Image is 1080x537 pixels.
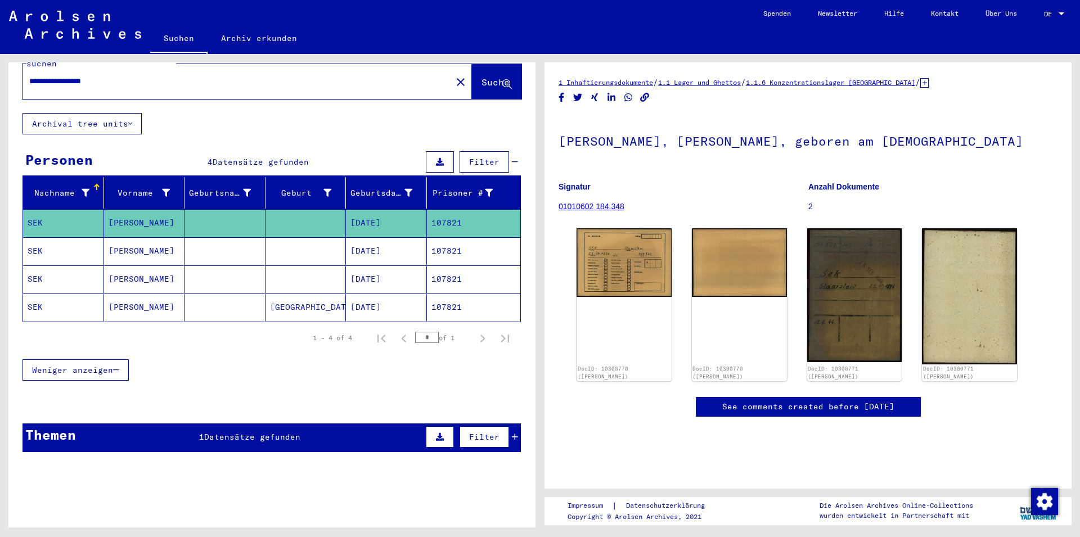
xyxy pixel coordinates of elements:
p: 2 [808,201,1057,213]
mat-cell: [PERSON_NAME] [104,294,185,321]
div: 1 – 4 of 4 [313,333,352,343]
mat-cell: [GEOGRAPHIC_DATA] [265,294,346,321]
p: Die Arolsen Archives Online-Collections [820,500,973,511]
button: Share on Twitter [572,91,584,105]
a: 1 Inhaftierungsdokumente [559,78,653,87]
div: Themen [25,425,76,445]
div: Prisoner # [431,184,507,202]
div: Prisoner # [431,187,493,199]
span: 4 [208,157,213,167]
b: Anzahl Dokumente [808,182,879,191]
mat-header-cell: Geburt‏ [265,177,346,209]
span: Weniger anzeigen [32,365,113,375]
button: First page [370,327,393,349]
b: Signatur [559,182,591,191]
button: Next page [471,327,494,349]
span: Suche [481,76,510,88]
img: yv_logo.png [1018,497,1060,525]
div: | [568,500,718,512]
button: Share on Xing [589,91,601,105]
div: Nachname [28,184,103,202]
div: Personen [25,150,93,170]
a: DocID: 10300771 ([PERSON_NAME]) [808,365,858,380]
span: 1 [199,432,204,442]
mat-cell: [DATE] [346,209,427,237]
h1: [PERSON_NAME], [PERSON_NAME], geboren am [DEMOGRAPHIC_DATA] [559,115,1057,165]
mat-cell: 107821 [427,265,521,293]
mat-header-cell: Vorname [104,177,185,209]
img: Zustimmung ändern [1031,488,1058,515]
span: / [653,77,658,87]
mat-cell: [PERSON_NAME] [104,237,185,265]
span: Filter [469,432,499,442]
a: DocID: 10300770 ([PERSON_NAME]) [692,365,743,380]
button: Clear [449,70,472,93]
div: Nachname [28,187,89,199]
span: Filter [469,157,499,167]
mat-cell: SEK [23,209,104,237]
button: Suche [472,64,521,99]
a: 01010602 184.348 [559,202,624,211]
mat-header-cell: Geburtsname [184,177,265,209]
span: / [741,77,746,87]
a: Impressum [568,500,612,512]
button: Share on LinkedIn [606,91,618,105]
div: of 1 [415,332,471,343]
mat-cell: SEK [23,294,104,321]
span: DE [1044,10,1056,18]
a: DocID: 10300771 ([PERSON_NAME]) [923,365,974,380]
a: Datenschutzerklärung [617,500,718,512]
div: Geburt‏ [270,184,346,202]
div: Vorname [109,187,170,199]
div: Geburtsdatum [350,187,412,199]
button: Previous page [393,327,415,349]
mat-cell: [PERSON_NAME] [104,209,185,237]
img: 001.jpg [577,228,672,296]
button: Share on Facebook [556,91,568,105]
mat-header-cell: Prisoner # [427,177,521,209]
div: Geburtsdatum [350,184,426,202]
a: 1.1.6 Konzentrationslager [GEOGRAPHIC_DATA] [746,78,915,87]
mat-cell: SEK [23,265,104,293]
img: 002.jpg [692,228,787,297]
button: Share on WhatsApp [623,91,634,105]
p: wurden entwickelt in Partnerschaft mit [820,511,973,521]
a: Archiv erkunden [208,25,310,52]
a: See comments created before [DATE] [722,401,894,413]
mat-header-cell: Nachname [23,177,104,209]
mat-cell: [DATE] [346,294,427,321]
a: 1.1 Lager und Ghettos [658,78,741,87]
img: 002.jpg [922,228,1017,364]
button: Weniger anzeigen [22,359,129,381]
div: Geburtsname [189,184,265,202]
button: Filter [460,426,509,448]
img: Arolsen_neg.svg [9,11,141,39]
mat-cell: [DATE] [346,237,427,265]
img: 001.jpg [807,228,902,362]
mat-cell: 107821 [427,294,521,321]
button: Last page [494,327,516,349]
mat-cell: [DATE] [346,265,427,293]
span: Datensätze gefunden [204,432,300,442]
button: Copy link [639,91,651,105]
mat-cell: 107821 [427,237,521,265]
button: Filter [460,151,509,173]
button: Archival tree units [22,113,142,134]
div: Vorname [109,184,184,202]
mat-cell: [PERSON_NAME] [104,265,185,293]
mat-header-cell: Geburtsdatum [346,177,427,209]
span: / [915,77,920,87]
mat-cell: 107821 [427,209,521,237]
div: Geburtsname [189,187,251,199]
div: Geburt‏ [270,187,332,199]
p: Copyright © Arolsen Archives, 2021 [568,512,718,522]
mat-cell: SEK [23,237,104,265]
a: DocID: 10300770 ([PERSON_NAME]) [578,365,628,380]
span: Datensätze gefunden [213,157,309,167]
mat-icon: close [454,75,467,89]
a: Suchen [150,25,208,54]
